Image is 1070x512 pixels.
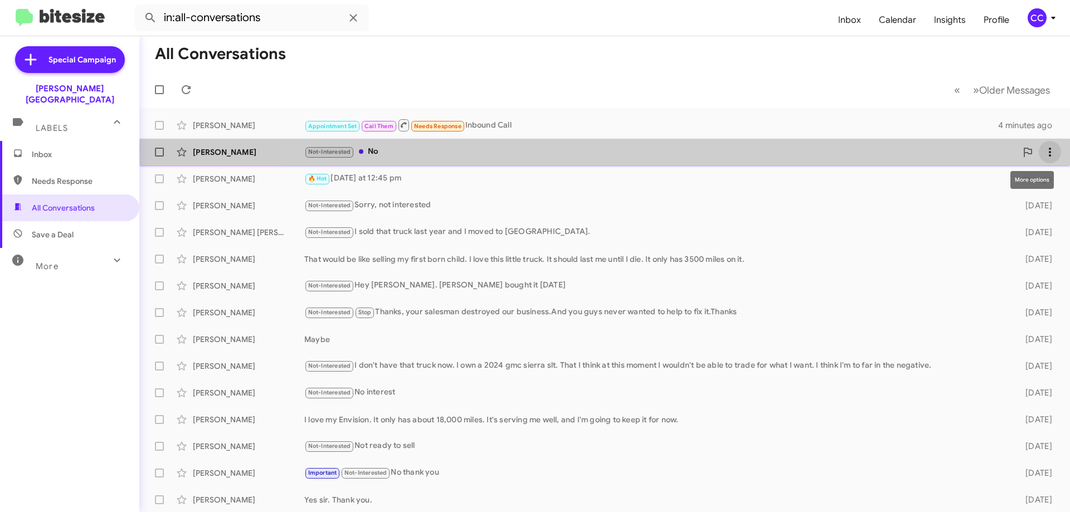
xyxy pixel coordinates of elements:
span: Call Them [364,123,393,130]
span: Not-Interested [308,282,351,289]
span: Stop [358,309,372,316]
div: [PERSON_NAME] [193,494,304,505]
div: No interest [304,386,1008,399]
span: Older Messages [979,84,1050,96]
div: [PERSON_NAME] [193,200,304,211]
div: Hey [PERSON_NAME]. [PERSON_NAME] bought it [DATE] [304,279,1008,292]
div: [PERSON_NAME] [PERSON_NAME] [193,227,304,238]
span: Inbox [32,149,127,160]
span: Not-Interested [308,309,351,316]
span: Not-Interested [308,389,351,396]
span: Important [308,469,337,476]
span: Save a Deal [32,229,74,240]
div: [DATE] [1008,334,1061,345]
div: [PERSON_NAME] [193,173,304,184]
div: No thank you [304,466,1008,479]
div: [PERSON_NAME] [193,280,304,291]
div: More options [1010,171,1054,189]
span: More [36,261,59,271]
div: I don't have that truck now. I own a 2024 gmc sierra slt. That I think at this moment I wouldn't ... [304,359,1008,372]
div: Yes sir. Thank you. [304,494,1008,505]
button: CC [1018,8,1058,27]
span: Not-Interested [308,202,351,209]
div: No [304,145,1016,158]
div: I sold that truck last year and I moved to [GEOGRAPHIC_DATA]. [304,226,1008,238]
a: Inbox [829,4,870,36]
div: Not ready to sell [304,440,1008,452]
span: Not-Interested [308,148,351,155]
div: [PERSON_NAME] [193,414,304,425]
div: [PERSON_NAME] [193,334,304,345]
div: [PERSON_NAME] [193,441,304,452]
div: [DATE] [1008,227,1061,238]
nav: Page navigation example [948,79,1057,101]
div: [DATE] [1008,414,1061,425]
a: Profile [975,4,1018,36]
div: [DATE] [1008,360,1061,372]
span: « [954,83,960,97]
div: Inbound Call [304,118,998,132]
span: Appointment Set [308,123,357,130]
a: Insights [925,4,975,36]
input: Search [135,4,369,31]
div: [DATE] [1008,467,1061,479]
div: [PERSON_NAME] [193,307,304,318]
span: Needs Response [32,175,127,187]
span: Not-Interested [308,228,351,236]
div: [DATE] [1008,494,1061,505]
div: 4 minutes ago [998,120,1061,131]
span: Not-Interested [344,469,387,476]
button: Previous [947,79,967,101]
span: Labels [36,123,68,133]
div: CC [1028,8,1047,27]
h1: All Conversations [155,45,286,63]
span: Not-Interested [308,442,351,450]
a: Calendar [870,4,925,36]
div: [PERSON_NAME] [193,467,304,479]
span: 🔥 Hot [308,175,327,182]
span: Needs Response [414,123,461,130]
div: [PERSON_NAME] [193,147,304,158]
div: [DATE] [1008,253,1061,265]
div: [DATE] [1008,441,1061,452]
div: Maybe [304,334,1008,345]
div: [PERSON_NAME] [193,387,304,398]
div: [PERSON_NAME] [193,120,304,131]
div: [PERSON_NAME] [193,360,304,372]
div: [DATE] at 12:45 pm [304,172,1008,185]
div: Thanks, your salesman destroyed our business.And you guys never wanted to help to fix it.Thanks [304,306,1008,319]
div: Sorry, not interested [304,199,1008,212]
button: Next [966,79,1057,101]
div: [PERSON_NAME] [193,253,304,265]
div: [DATE] [1008,200,1061,211]
span: All Conversations [32,202,95,213]
div: [DATE] [1008,280,1061,291]
div: [DATE] [1008,387,1061,398]
div: I love my Envision. It only has about 18,000 miles. It's serving me well, and I'm going to keep i... [304,414,1008,425]
span: Special Campaign [48,54,116,65]
div: That would be like selling my first born child. I love this little truck. It should last me until... [304,253,1008,265]
a: Special Campaign [15,46,125,73]
span: » [973,83,979,97]
div: [DATE] [1008,307,1061,318]
span: Not-Interested [308,362,351,369]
